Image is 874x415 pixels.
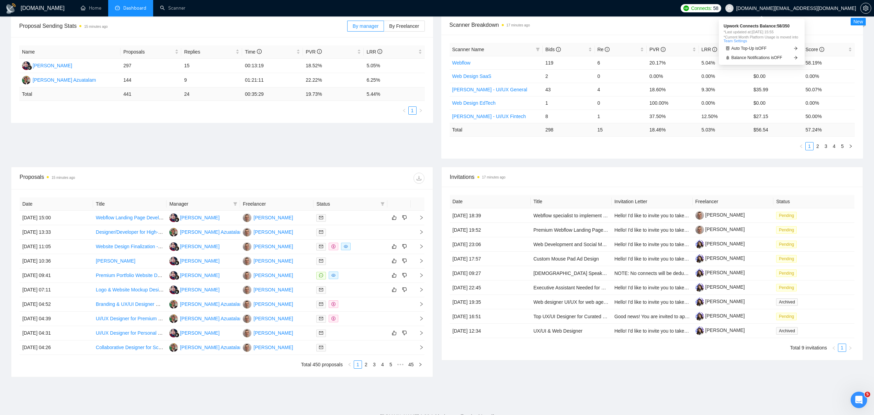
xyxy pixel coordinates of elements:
li: 4 [378,360,387,369]
td: $35.99 [751,83,803,96]
button: dislike [400,286,409,294]
img: RH [22,61,31,70]
div: [PERSON_NAME] [253,272,293,279]
button: like [390,214,398,222]
span: like [392,273,397,278]
div: [PERSON_NAME] [253,214,293,221]
a: Webflow Landing Page Development [96,215,175,220]
span: Proposals [123,48,173,56]
span: mail [319,331,323,335]
span: Re [598,47,610,52]
span: Pending [776,212,797,219]
td: 297 [121,59,181,73]
div: [PERSON_NAME] Azuatalam [180,344,243,351]
td: 24 [181,88,242,101]
span: LRR [702,47,717,52]
a: Pending [776,285,799,290]
button: like [390,329,398,337]
span: Archived [776,298,798,306]
td: 43 [543,83,595,96]
button: right [416,360,424,369]
a: [PERSON_NAME] - UI/UX Fintech [452,114,526,119]
a: [DEMOGRAPHIC_DATA] Speakers of Tamil – Talent Bench for Future Managed Services Recording Projects [533,270,765,276]
a: setting [860,5,871,11]
span: dashboard [115,5,120,10]
a: searchScanner [160,5,185,11]
li: 5 [387,360,395,369]
a: Archived [776,328,801,333]
span: arrow-right [794,56,798,60]
td: 01:21:11 [242,73,303,88]
td: 50.07% [803,83,855,96]
span: filter [534,44,541,55]
a: RH[PERSON_NAME] [169,258,219,263]
button: like [390,271,398,279]
td: 0.00% [647,69,699,83]
a: RH[PERSON_NAME] [169,243,219,249]
span: dislike [402,215,407,220]
li: 3 [822,142,830,150]
a: [PERSON_NAME] [695,299,745,304]
li: 2 [814,142,822,150]
li: 2 [362,360,370,369]
span: New [853,19,863,24]
a: Pending [776,212,799,218]
span: mail [319,316,323,321]
td: 18.52% [303,59,364,73]
div: [PERSON_NAME] [253,300,293,308]
span: download [414,175,424,181]
li: Next Page [416,360,424,369]
button: dislike [400,257,409,265]
button: like [390,257,398,265]
span: 5 [865,392,870,397]
img: RA [169,343,178,352]
a: Branding & UX/UI Designer with AI Expertise — Logo + Brand Identity + Website Mockup [96,301,285,307]
img: c1HiYZJLYaSzooXHOeWCz3hSaQw8KuVSTiR25lWD6Fmo893BsiK-d6uSFCSuSD-yB5 [695,211,704,220]
img: IZ [243,343,251,352]
td: 5.05% [364,59,424,73]
span: info-circle [556,47,561,52]
a: [PERSON_NAME] [96,258,135,264]
span: *Current Month Platform Usage is moved into [724,35,800,43]
span: dislike [402,287,407,292]
img: IZ [243,300,251,309]
span: By Freelancer [389,23,419,29]
a: RH[PERSON_NAME] [169,287,219,292]
span: dislike [402,258,407,264]
button: dislike [400,329,409,337]
td: 58.19% [803,56,855,69]
span: mail [319,259,323,263]
a: robotAuto Top-Up isOFFarrow-right [724,45,800,52]
span: mail [319,345,323,349]
span: info-circle [661,47,666,52]
button: like [390,242,398,251]
span: Pending [776,241,797,248]
span: Pending [776,313,797,320]
li: 1 [805,142,814,150]
a: Executive Assistant Needed for Dynamic Team Support [533,285,651,290]
li: 5 [838,142,847,150]
span: like [392,215,397,220]
td: 6.25% [364,73,424,88]
span: bell [726,56,730,60]
a: IZ[PERSON_NAME] [243,301,293,307]
span: Scanner Breakdown [450,21,855,29]
a: RH[PERSON_NAME] [22,62,72,68]
td: 0.00% [803,69,855,83]
a: Top UX/UI Designer for Curated Web Directory MVP (Desktop & Mobile) [533,314,687,319]
div: [PERSON_NAME] [180,286,219,293]
span: dislike [402,330,407,336]
td: 15 [181,59,242,73]
div: [PERSON_NAME] [253,329,293,337]
time: 17 minutes ago [507,23,530,27]
a: [PERSON_NAME] [695,241,745,246]
a: [PERSON_NAME] [695,313,745,319]
td: 4 [595,83,647,96]
img: IZ [243,242,251,251]
img: c1TvrDEnT2cRyVJWuaGrBp4vblnH3gAhIHj-0WWF6XgB1-1I-LIFv2h85ylRMVt1qP [695,298,704,306]
a: Archived [776,299,801,304]
span: Balance Notifications is OFF [731,56,782,60]
li: 4 [830,142,838,150]
a: Pending [776,313,799,319]
img: IZ [243,314,251,323]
